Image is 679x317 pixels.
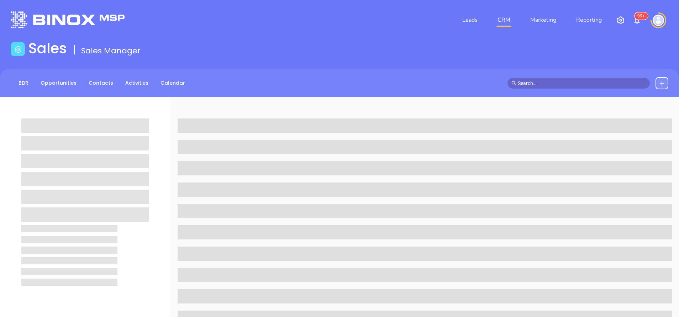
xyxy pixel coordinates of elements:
[573,13,605,27] a: Reporting
[653,15,664,26] img: user
[635,12,648,20] sup: 100
[616,16,625,25] img: iconSetting
[495,13,513,27] a: CRM
[84,77,117,89] a: Contacts
[527,13,559,27] a: Marketing
[14,77,33,89] a: BDR
[36,77,81,89] a: Opportunities
[518,79,646,87] input: Search…
[28,40,67,57] h1: Sales
[633,16,641,25] img: iconNotification
[156,77,189,89] a: Calendar
[459,13,480,27] a: Leads
[511,81,516,86] span: search
[81,45,141,56] span: Sales Manager
[121,77,153,89] a: Activities
[11,11,125,28] img: logo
